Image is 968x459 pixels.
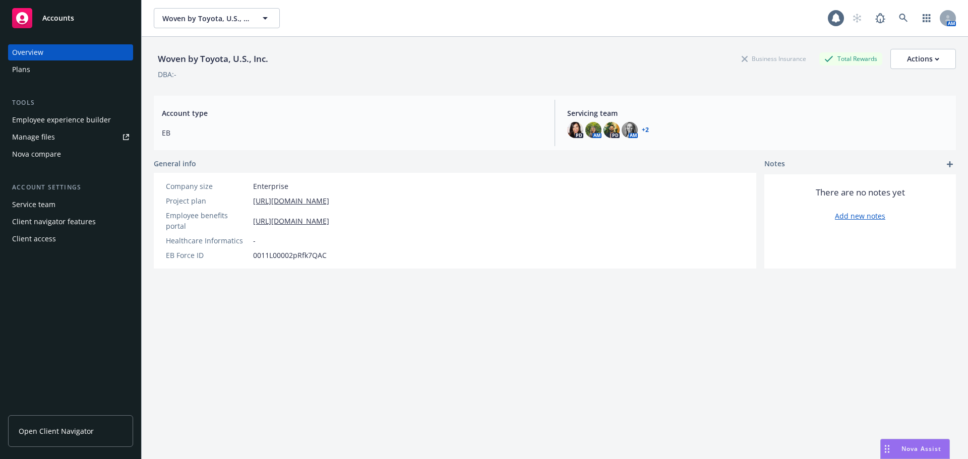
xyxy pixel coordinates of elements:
button: Actions [890,49,956,69]
span: Woven by Toyota, U.S., Inc. [162,13,250,24]
div: Overview [12,44,43,60]
a: Employee experience builder [8,112,133,128]
span: General info [154,158,196,169]
div: Plans [12,61,30,78]
a: Start snowing [847,8,867,28]
a: Switch app [917,8,937,28]
div: Employee benefits portal [166,210,249,231]
a: Overview [8,44,133,60]
img: photo [603,122,620,138]
span: Servicing team [567,108,948,118]
a: Service team [8,196,133,213]
a: Accounts [8,4,133,32]
div: Nova compare [12,146,61,162]
div: Account settings [8,182,133,192]
a: Add new notes [835,211,885,221]
span: - [253,235,256,246]
button: Woven by Toyota, U.S., Inc. [154,8,280,28]
span: Enterprise [253,181,288,191]
a: Search [893,8,914,28]
div: Total Rewards [819,52,882,65]
div: Business Insurance [737,52,811,65]
div: Client navigator features [12,214,96,230]
div: Service team [12,196,55,213]
a: Plans [8,61,133,78]
div: Client access [12,231,56,247]
span: Open Client Navigator [19,426,94,436]
div: Project plan [166,195,249,206]
a: Manage files [8,129,133,145]
div: Employee experience builder [12,112,111,128]
div: Manage files [12,129,55,145]
div: Company size [166,181,249,191]
img: photo [567,122,583,138]
div: DBA: - [158,69,176,80]
a: [URL][DOMAIN_NAME] [253,216,329,226]
span: Nova Assist [901,444,941,453]
span: 0011L00002pRfk7QAC [253,250,327,260]
div: Woven by Toyota, U.S., Inc. [154,52,272,65]
span: EB [162,127,542,138]
span: Account type [162,108,542,118]
img: photo [622,122,638,138]
a: [URL][DOMAIN_NAME] [253,195,329,206]
img: photo [585,122,601,138]
a: Client access [8,231,133,247]
button: Nova Assist [880,439,950,459]
a: Client navigator features [8,214,133,230]
span: Accounts [42,14,74,22]
div: EB Force ID [166,250,249,260]
div: Drag to move [881,439,893,458]
span: Notes [764,158,785,170]
a: add [944,158,956,170]
a: +2 [642,127,649,133]
a: Report a Bug [870,8,890,28]
div: Tools [8,98,133,108]
span: There are no notes yet [816,186,905,199]
div: Healthcare Informatics [166,235,249,246]
div: Actions [907,49,939,69]
a: Nova compare [8,146,133,162]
